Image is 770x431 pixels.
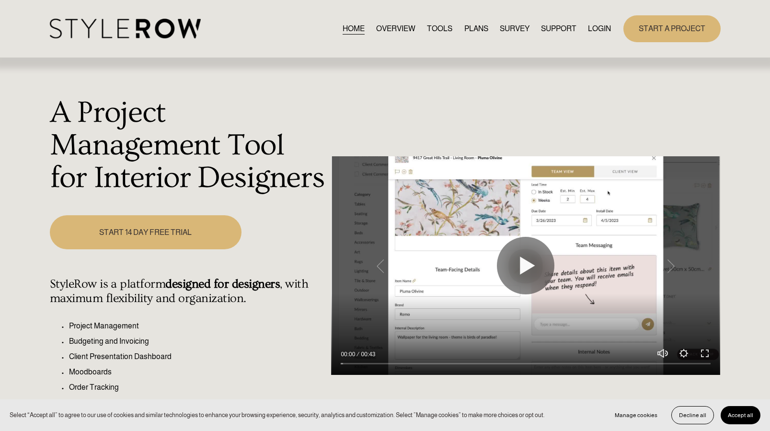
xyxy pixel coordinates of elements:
span: Decline all [679,412,706,419]
span: SUPPORT [541,23,576,35]
button: Decline all [671,406,714,424]
div: Current time [341,349,357,359]
img: StyleRow [50,19,201,38]
a: SURVEY [500,22,529,35]
p: Budgeting and Invoicing [69,336,326,347]
span: Accept all [728,412,753,419]
h4: StyleRow is a platform , with maximum flexibility and organization. [50,277,326,306]
p: Moodboards [69,366,326,378]
button: Manage cookies [608,406,665,424]
strong: designed for designers [165,277,280,291]
a: OVERVIEW [376,22,415,35]
h1: A Project Management Tool for Interior Designers [50,97,326,194]
a: LOGIN [588,22,611,35]
div: Duration [357,349,378,359]
p: Select “Accept all” to agree to our use of cookies and similar technologies to enhance your brows... [10,410,545,419]
a: folder dropdown [541,22,576,35]
p: Client Presentation Dashboard [69,351,326,362]
p: Project Management [69,320,326,332]
button: Accept all [721,406,760,424]
input: Seek [341,361,711,367]
a: START 14 DAY FREE TRIAL [50,215,241,249]
a: START A PROJECT [623,15,721,42]
p: Order Tracking [69,382,326,393]
button: Play [497,237,554,294]
a: HOME [343,22,365,35]
a: TOOLS [427,22,452,35]
span: Manage cookies [615,412,657,419]
a: PLANS [464,22,488,35]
